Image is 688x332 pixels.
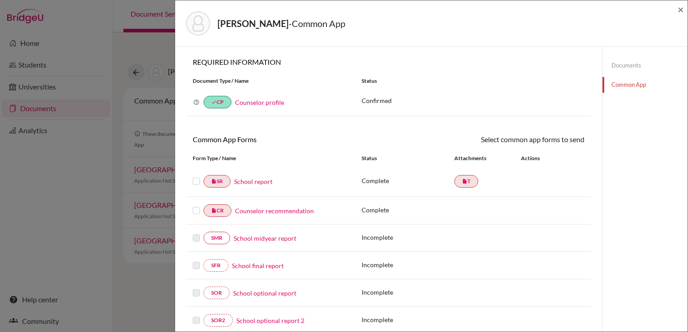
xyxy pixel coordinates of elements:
[186,154,355,162] div: Form Type / Name
[362,96,584,105] p: Confirmed
[204,96,231,108] a: doneCP
[186,77,355,85] div: Document Type / Name
[454,154,510,162] div: Attachments
[362,154,454,162] div: Status
[235,99,284,106] a: Counselor profile
[678,4,684,15] button: Close
[217,18,289,29] strong: [PERSON_NAME]
[204,175,231,188] a: insert_drive_fileSR
[602,58,688,73] a: Documents
[211,179,217,184] i: insert_drive_file
[204,204,231,217] a: insert_drive_fileCR
[186,135,389,144] h6: Common App Forms
[602,77,688,93] a: Common App
[235,206,314,215] a: Counselor recommendation
[211,208,217,213] i: insert_drive_file
[362,176,454,185] p: Complete
[233,288,296,298] a: School optional report
[204,232,230,244] a: SMR
[232,261,284,270] a: School final report
[204,259,228,272] a: SFR
[362,260,454,269] p: Incomplete
[204,287,230,299] a: SOR
[289,18,345,29] span: - Common App
[510,154,566,162] div: Actions
[234,233,296,243] a: School midyear report
[211,99,217,105] i: done
[355,77,591,85] div: Status
[204,314,233,327] a: SOR2
[678,3,684,16] span: ×
[362,205,454,215] p: Complete
[236,316,304,325] a: School optional report 2
[462,179,467,184] i: insert_drive_file
[362,287,454,297] p: Incomplete
[454,175,478,188] a: insert_drive_fileT
[234,177,272,186] a: School report
[389,134,591,145] div: Select common app forms to send
[186,58,591,66] h6: REQUIRED INFORMATION
[362,233,454,242] p: Incomplete
[362,315,454,324] p: Incomplete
